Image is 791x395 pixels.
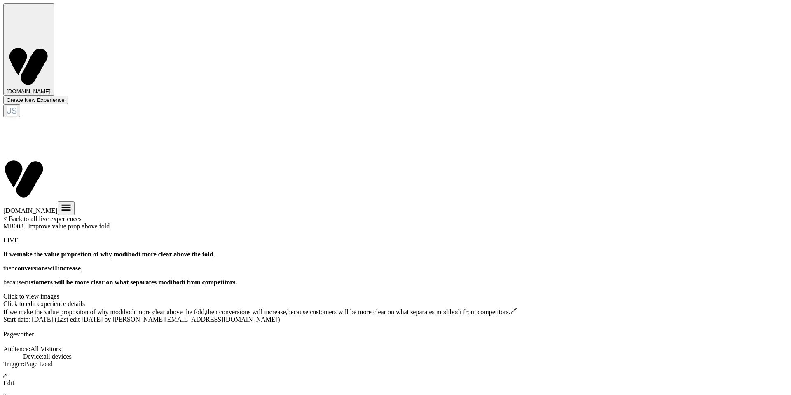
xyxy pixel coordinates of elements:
div: Audience: [3,346,788,353]
span: will [48,265,58,272]
span: [DOMAIN_NAME] [7,88,51,94]
span: Device: [13,353,82,360]
button: JS [3,104,20,117]
div: Trigger: [3,360,788,368]
strong: make the value propositon of why modibodi more clear above the fold [17,251,213,258]
span: All Visitors [30,346,61,353]
strong: conversions [15,265,48,272]
span: Edit [3,368,788,386]
span: , [213,251,215,258]
div: Pages: [3,331,788,338]
span: If we [3,251,17,258]
span: MB003 | Improve value prop above fold [3,223,788,244]
a: < Back to all live experiences [3,215,82,222]
div: JS [7,106,17,116]
span: then [3,265,15,272]
button: Create New Experience [3,96,68,104]
span: Page Load [25,360,53,367]
div: Click to view images [3,293,788,300]
span: , [81,265,82,272]
span: because [3,279,24,286]
button: Visually logo[DOMAIN_NAME] [3,3,54,96]
img: edit [3,374,7,378]
strong: increase [58,265,81,272]
span: If we make the value propositon of why modibodi more clear above the fold,then conversions will i... [3,308,510,315]
p: LIVE [3,237,788,244]
span: all devices [44,353,72,360]
div: Click to edit experience details [3,300,788,308]
span: Start date: [DATE] (Last edit [DATE] by [PERSON_NAME][EMAIL_ADDRESS][DOMAIN_NAME]) [3,316,280,323]
span: other [21,331,34,338]
img: Visually logo [3,158,44,200]
span: [DOMAIN_NAME] [3,207,58,214]
strong: customers will be more clear on what separates modibodi from competitors. [24,279,237,286]
img: Visually logo [8,46,49,87]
